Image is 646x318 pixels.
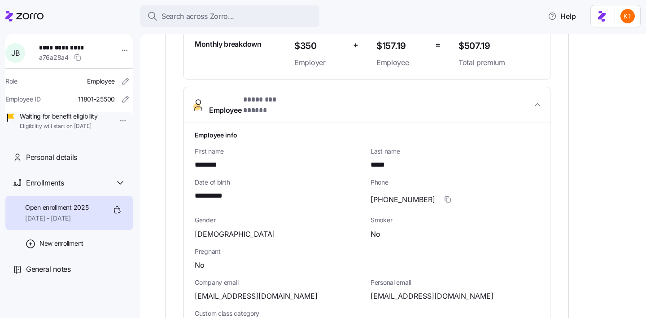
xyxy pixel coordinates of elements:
h1: Employee info [195,130,539,140]
span: Open enrollment 2025 [25,203,88,212]
span: Employee [209,94,295,116]
span: Waiting for benefit eligibility [20,112,97,121]
span: Phone [371,178,539,187]
span: Last name [371,147,539,156]
span: Company email [195,278,363,287]
span: $507.19 [458,39,539,53]
span: + [353,39,358,52]
span: $157.19 [376,39,428,53]
span: General notes [26,264,71,275]
span: Date of birth [195,178,363,187]
span: Eligibility will start on [DATE] [20,123,97,130]
span: Personal email [371,278,539,287]
span: [DATE] - [DATE] [25,214,88,223]
span: Help [548,11,576,22]
span: Employee ID [5,95,41,104]
span: Smoker [371,216,539,225]
span: Employer [294,57,346,68]
span: = [435,39,441,52]
span: [EMAIL_ADDRESS][DOMAIN_NAME] [371,291,493,302]
span: Gender [195,216,363,225]
span: No [371,229,380,240]
span: Personal details [26,152,77,163]
span: Employee [87,77,115,86]
span: [EMAIL_ADDRESS][DOMAIN_NAME] [195,291,318,302]
img: aad2ddc74cf02b1998d54877cdc71599 [620,9,635,23]
span: Enrollments [26,177,64,189]
span: a76a28a4 [39,53,69,62]
span: J B [11,49,19,57]
span: [PHONE_NUMBER] [371,194,435,205]
span: 11801-25500 [78,95,115,104]
button: Help [541,7,583,25]
span: Monthly breakdown [195,39,262,50]
span: New enrollment [39,239,83,248]
span: Employee [376,57,428,68]
span: Custom class category [195,309,363,318]
button: Search across Zorro... [140,5,319,27]
span: Search across Zorro... [161,11,234,22]
span: No [195,260,205,271]
span: [DEMOGRAPHIC_DATA] [195,229,275,240]
span: First name [195,147,363,156]
span: Total premium [458,57,539,68]
span: Role [5,77,17,86]
span: $350 [294,39,346,53]
span: Pregnant [195,247,539,256]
